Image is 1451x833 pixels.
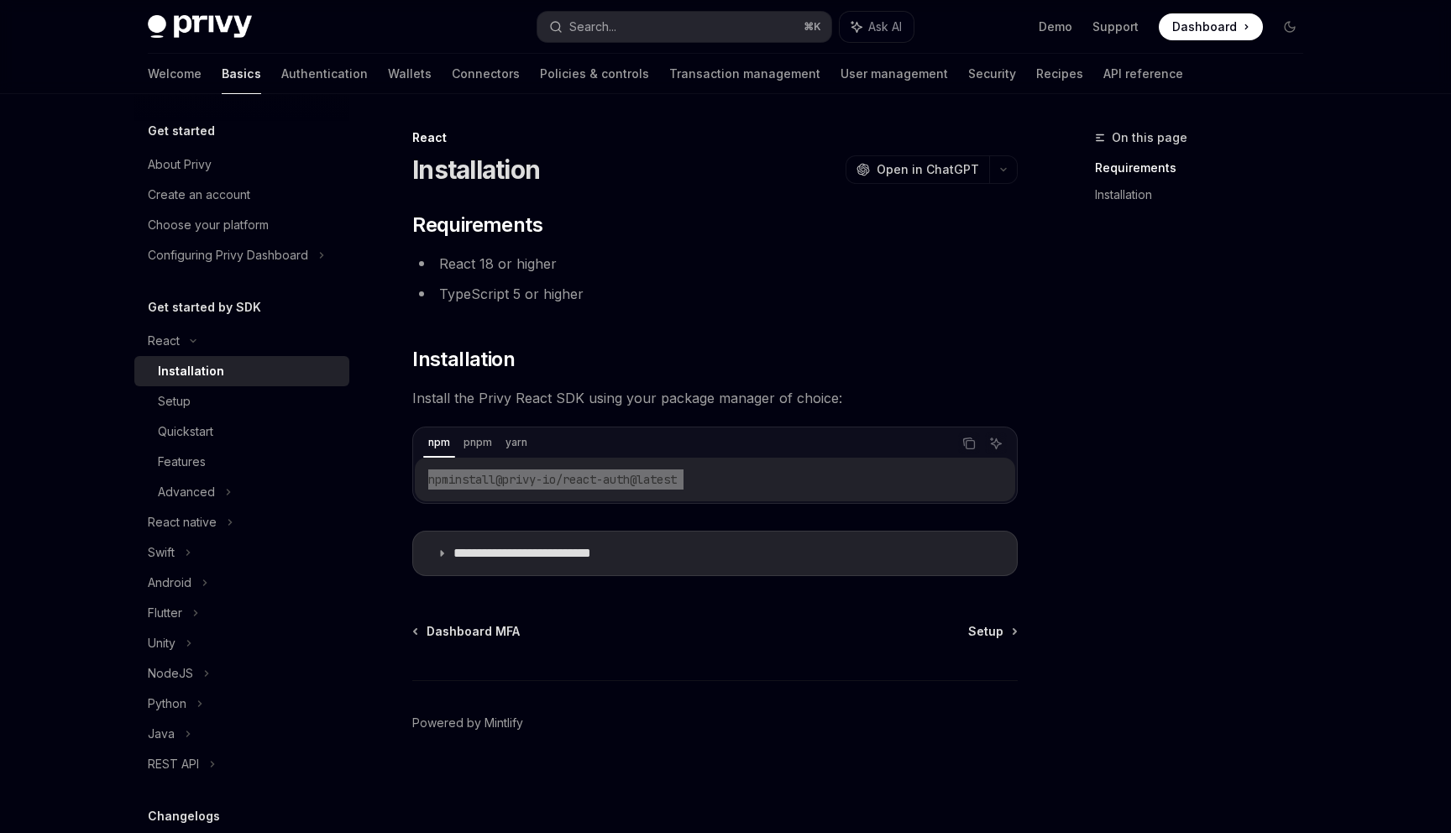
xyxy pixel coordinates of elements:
[148,754,199,774] div: REST API
[148,297,261,317] h5: Get started by SDK
[148,663,193,684] div: NodeJS
[958,432,980,454] button: Copy the contents from the code block
[134,447,349,477] a: Features
[985,432,1007,454] button: Ask AI
[500,432,532,453] div: yarn
[412,346,515,373] span: Installation
[804,20,821,34] span: ⌘ K
[968,54,1016,94] a: Security
[148,806,220,826] h5: Changelogs
[1172,18,1237,35] span: Dashboard
[148,694,186,714] div: Python
[148,603,182,623] div: Flutter
[868,18,902,35] span: Ask AI
[148,542,175,563] div: Swift
[495,472,677,487] span: @privy-io/react-auth@latest
[458,432,497,453] div: pnpm
[148,54,202,94] a: Welcome
[1276,13,1303,40] button: Toggle dark mode
[452,54,520,94] a: Connectors
[669,54,820,94] a: Transaction management
[412,155,540,185] h1: Installation
[537,12,831,42] button: Search...⌘K
[148,512,217,532] div: React native
[158,391,191,411] div: Setup
[148,15,252,39] img: dark logo
[134,149,349,180] a: About Privy
[134,386,349,416] a: Setup
[148,185,250,205] div: Create an account
[412,282,1018,306] li: TypeScript 5 or higher
[134,180,349,210] a: Create an account
[148,724,175,744] div: Java
[1095,181,1317,208] a: Installation
[134,416,349,447] a: Quickstart
[148,633,175,653] div: Unity
[158,361,224,381] div: Installation
[281,54,368,94] a: Authentication
[968,623,1016,640] a: Setup
[148,245,308,265] div: Configuring Privy Dashboard
[968,623,1003,640] span: Setup
[158,422,213,442] div: Quickstart
[148,331,180,351] div: React
[158,482,215,502] div: Advanced
[428,472,448,487] span: npm
[222,54,261,94] a: Basics
[1112,128,1187,148] span: On this page
[412,129,1018,146] div: React
[412,715,523,731] a: Powered by Mintlify
[1103,54,1183,94] a: API reference
[134,210,349,240] a: Choose your platform
[1159,13,1263,40] a: Dashboard
[846,155,989,184] button: Open in ChatGPT
[148,573,191,593] div: Android
[427,623,520,640] span: Dashboard MFA
[877,161,979,178] span: Open in ChatGPT
[412,386,1018,410] span: Install the Privy React SDK using your package manager of choice:
[1036,54,1083,94] a: Recipes
[412,212,542,238] span: Requirements
[840,12,914,42] button: Ask AI
[134,356,349,386] a: Installation
[148,121,215,141] h5: Get started
[569,17,616,37] div: Search...
[412,252,1018,275] li: React 18 or higher
[1092,18,1139,35] a: Support
[388,54,432,94] a: Wallets
[841,54,948,94] a: User management
[148,215,269,235] div: Choose your platform
[423,432,455,453] div: npm
[148,155,212,175] div: About Privy
[414,623,520,640] a: Dashboard MFA
[540,54,649,94] a: Policies & controls
[1095,155,1317,181] a: Requirements
[448,472,495,487] span: install
[1039,18,1072,35] a: Demo
[158,452,206,472] div: Features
